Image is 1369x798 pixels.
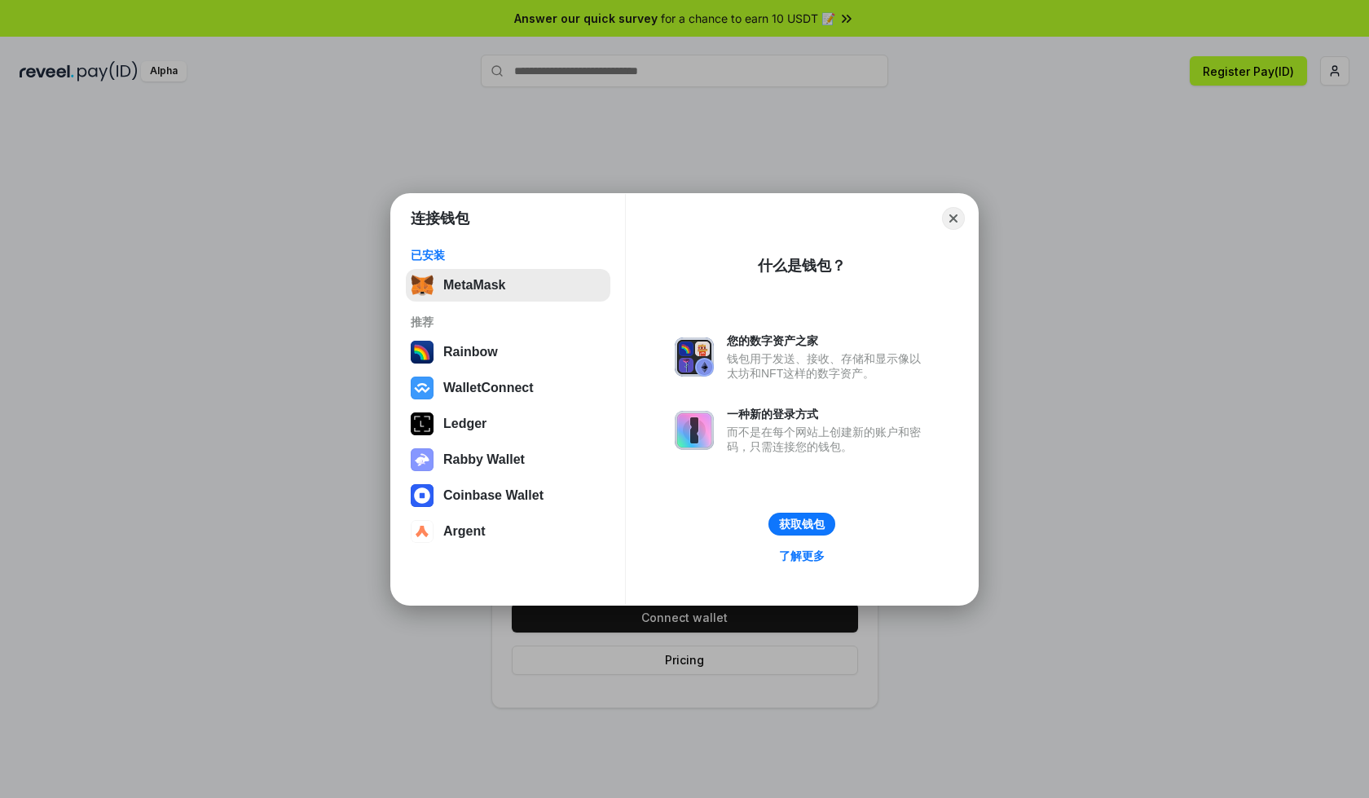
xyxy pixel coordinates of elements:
[779,549,825,563] div: 了解更多
[411,412,434,435] img: svg+xml,%3Csvg%20xmlns%3D%22http%3A%2F%2Fwww.w3.org%2F2000%2Fsvg%22%20width%3D%2228%22%20height%3...
[727,351,929,381] div: 钱包用于发送、接收、存储和显示像以太坊和NFT这样的数字资产。
[406,269,610,302] button: MetaMask
[443,488,544,503] div: Coinbase Wallet
[406,372,610,404] button: WalletConnect
[411,248,605,262] div: 已安装
[769,545,834,567] a: 了解更多
[443,524,486,539] div: Argent
[406,479,610,512] button: Coinbase Wallet
[768,513,835,536] button: 获取钱包
[406,408,610,440] button: Ledger
[675,411,714,450] img: svg+xml,%3Csvg%20xmlns%3D%22http%3A%2F%2Fwww.w3.org%2F2000%2Fsvg%22%20fill%3D%22none%22%20viewBox...
[411,484,434,507] img: svg+xml,%3Csvg%20width%3D%2228%22%20height%3D%2228%22%20viewBox%3D%220%200%2028%2028%22%20fill%3D...
[443,452,525,467] div: Rabby Wallet
[443,417,486,431] div: Ledger
[411,209,469,228] h1: 连接钱包
[727,407,929,421] div: 一种新的登录方式
[443,278,505,293] div: MetaMask
[406,515,610,548] button: Argent
[411,448,434,471] img: svg+xml,%3Csvg%20xmlns%3D%22http%3A%2F%2Fwww.w3.org%2F2000%2Fsvg%22%20fill%3D%22none%22%20viewBox...
[727,425,929,454] div: 而不是在每个网站上创建新的账户和密码，只需连接您的钱包。
[411,315,605,329] div: 推荐
[411,341,434,364] img: svg+xml,%3Csvg%20width%3D%22120%22%20height%3D%22120%22%20viewBox%3D%220%200%20120%20120%22%20fil...
[411,274,434,297] img: svg+xml,%3Csvg%20fill%3D%22none%22%20height%3D%2233%22%20viewBox%3D%220%200%2035%2033%22%20width%...
[411,520,434,543] img: svg+xml,%3Csvg%20width%3D%2228%22%20height%3D%2228%22%20viewBox%3D%220%200%2028%2028%22%20fill%3D...
[675,337,714,377] img: svg+xml,%3Csvg%20xmlns%3D%22http%3A%2F%2Fwww.w3.org%2F2000%2Fsvg%22%20fill%3D%22none%22%20viewBox...
[758,256,846,276] div: 什么是钱包？
[727,333,929,348] div: 您的数字资产之家
[406,443,610,476] button: Rabby Wallet
[779,517,825,531] div: 获取钱包
[942,207,965,230] button: Close
[406,336,610,368] button: Rainbow
[443,345,498,359] div: Rainbow
[443,381,534,395] div: WalletConnect
[411,377,434,399] img: svg+xml,%3Csvg%20width%3D%2228%22%20height%3D%2228%22%20viewBox%3D%220%200%2028%2028%22%20fill%3D...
